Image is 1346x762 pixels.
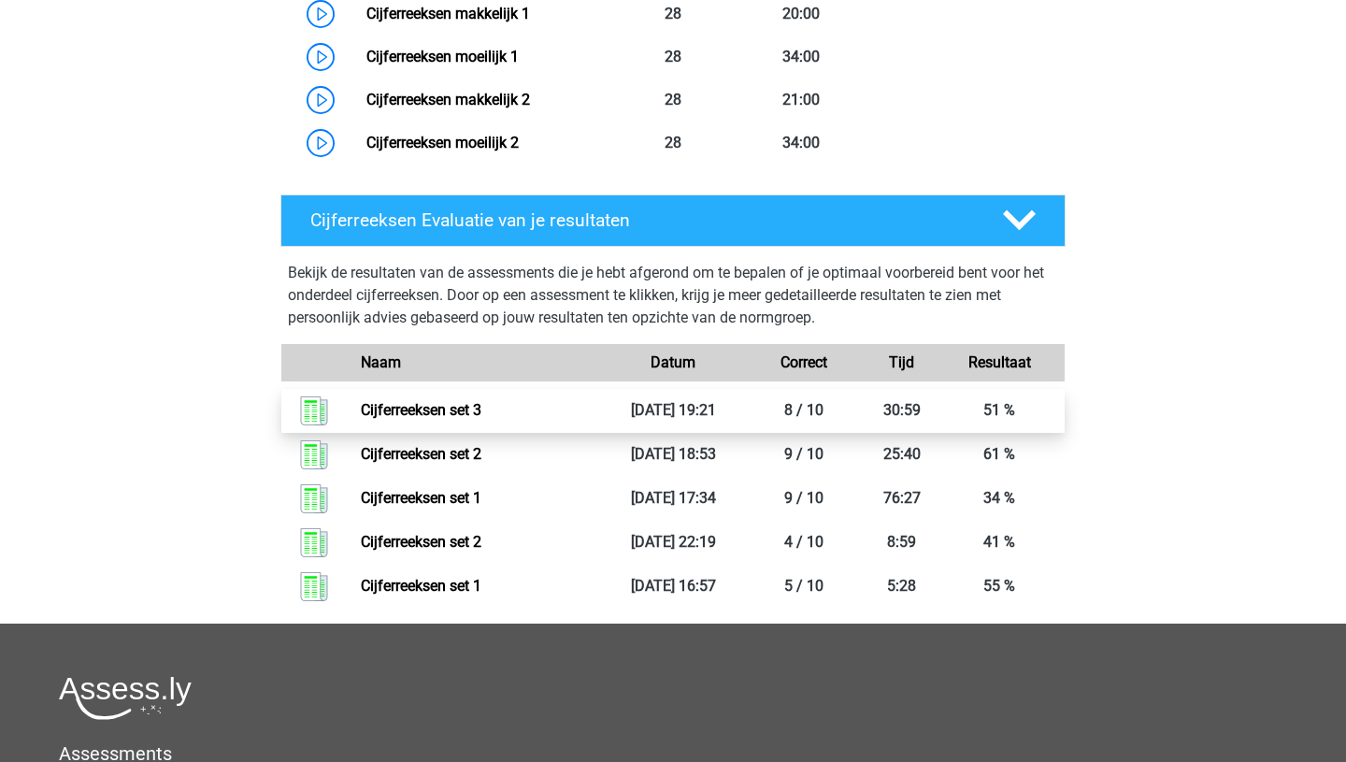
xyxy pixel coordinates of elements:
a: Cijferreeksen set 1 [361,577,481,595]
div: Correct [738,352,869,374]
a: Cijferreeksen Evaluatie van je resultaten [273,194,1073,247]
a: Cijferreeksen set 2 [361,533,481,551]
a: Cijferreeksen set 3 [361,401,481,419]
a: Cijferreeksen makkelijk 2 [366,91,530,108]
div: Resultaat [934,352,1065,374]
p: Bekijk de resultaten van de assessments die je hebt afgerond om te bepalen of je optimaal voorber... [288,262,1058,329]
div: Naam [347,352,608,374]
div: Datum [608,352,738,374]
h4: Cijferreeksen Evaluatie van je resultaten [310,209,973,231]
a: Cijferreeksen makkelijk 1 [366,5,530,22]
a: Cijferreeksen set 1 [361,489,481,507]
a: Cijferreeksen moeilijk 1 [366,48,519,65]
a: Cijferreeksen set 2 [361,445,481,463]
img: Assessly logo [59,676,192,720]
a: Cijferreeksen moeilijk 2 [366,134,519,151]
div: Tijd [869,352,935,374]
